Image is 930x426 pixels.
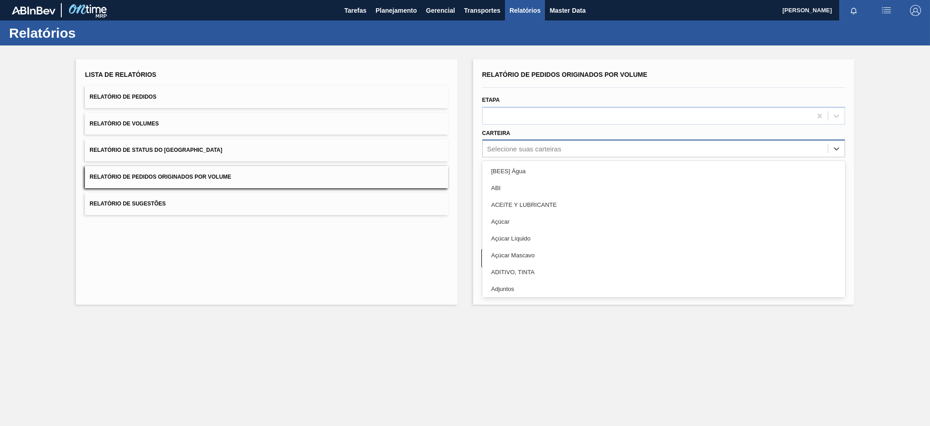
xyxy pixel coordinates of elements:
[482,180,845,196] div: ABI
[510,5,540,16] span: Relatórios
[89,200,166,207] span: Relatório de Sugestões
[482,247,845,264] div: Açúcar Mascavo
[9,28,170,38] h1: Relatórios
[482,230,845,247] div: Açúcar Líquido
[482,196,845,213] div: ACEITE Y LUBRICANTE
[12,6,55,15] img: TNhmsLtSVTkK8tSr43FrP2fwEKptu5GPRR3wAAAABJRU5ErkJggg==
[482,213,845,230] div: Açúcar
[85,71,156,78] span: Lista de Relatórios
[85,139,448,161] button: Relatório de Status do [GEOGRAPHIC_DATA]
[881,5,892,16] img: userActions
[549,5,585,16] span: Master Data
[482,71,648,78] span: Relatório de Pedidos Originados por Volume
[85,113,448,135] button: Relatório de Volumes
[85,166,448,188] button: Relatório de Pedidos Originados por Volume
[482,264,845,281] div: ADITIVO, TINTA
[482,281,845,297] div: Adjuntos
[376,5,417,16] span: Planejamento
[85,193,448,215] button: Relatório de Sugestões
[89,94,156,100] span: Relatório de Pedidos
[482,97,500,103] label: Etapa
[481,249,659,267] button: Limpar
[482,163,845,180] div: [BEES] Água
[85,86,448,108] button: Relatório de Pedidos
[464,5,500,16] span: Transportes
[89,174,231,180] span: Relatório de Pedidos Originados por Volume
[910,5,921,16] img: Logout
[426,5,455,16] span: Gerencial
[89,120,158,127] span: Relatório de Volumes
[482,130,510,136] label: Carteira
[89,147,222,153] span: Relatório de Status do [GEOGRAPHIC_DATA]
[487,145,561,153] div: Selecione suas carteiras
[839,4,868,17] button: Notificações
[344,5,366,16] span: Tarefas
